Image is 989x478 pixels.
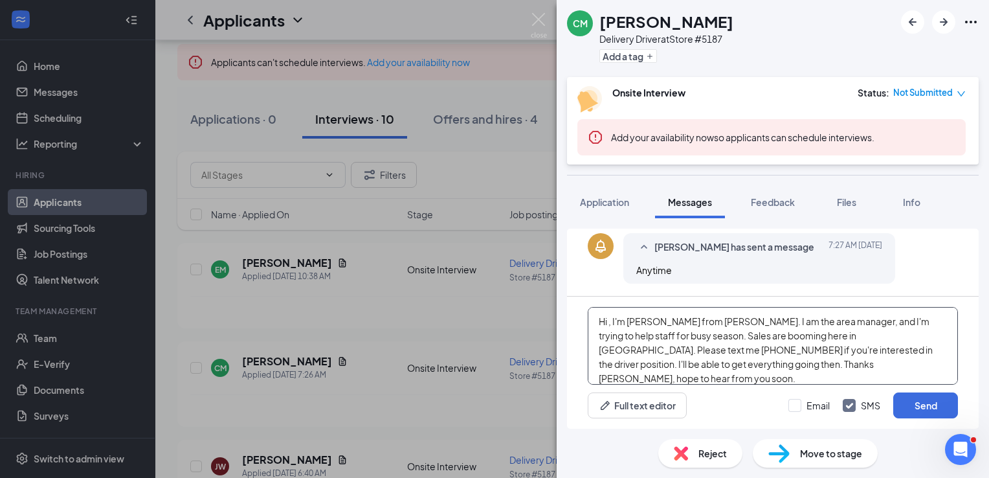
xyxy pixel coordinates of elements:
[828,240,882,255] span: [DATE] 7:27 AM
[611,131,874,143] span: so applicants can schedule interviews.
[668,196,712,208] span: Messages
[588,307,958,385] textarea: Hi , I'm [PERSON_NAME] from [PERSON_NAME]. I am the area manager, and I'm trying to help staff fo...
[612,87,685,98] b: Onsite Interview
[963,14,979,30] svg: Ellipses
[901,10,924,34] button: ArrowLeftNew
[893,393,958,418] button: Send
[936,14,951,30] svg: ArrowRight
[751,196,795,208] span: Feedback
[593,238,608,254] svg: Bell
[903,196,920,208] span: Info
[573,17,588,30] div: CM
[599,399,612,412] svg: Pen
[599,49,657,63] button: PlusAdd a tag
[646,52,654,60] svg: Plus
[599,32,733,45] div: Delivery Driver at Store #5187
[599,10,733,32] h1: [PERSON_NAME]
[611,131,714,144] button: Add your availability now
[957,89,966,98] span: down
[580,196,629,208] span: Application
[636,264,672,276] span: Anytime
[932,10,955,34] button: ArrowRight
[837,196,856,208] span: Files
[588,130,603,145] svg: Error
[636,240,652,255] svg: SmallChevronUp
[893,86,953,99] span: Not Submitted
[945,434,976,465] iframe: Intercom live chat
[800,446,862,461] span: Move to stage
[858,86,889,99] div: Status :
[588,393,687,418] button: Full text editorPen
[905,14,920,30] svg: ArrowLeftNew
[654,240,814,255] span: [PERSON_NAME] has sent a message
[698,446,727,461] span: Reject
